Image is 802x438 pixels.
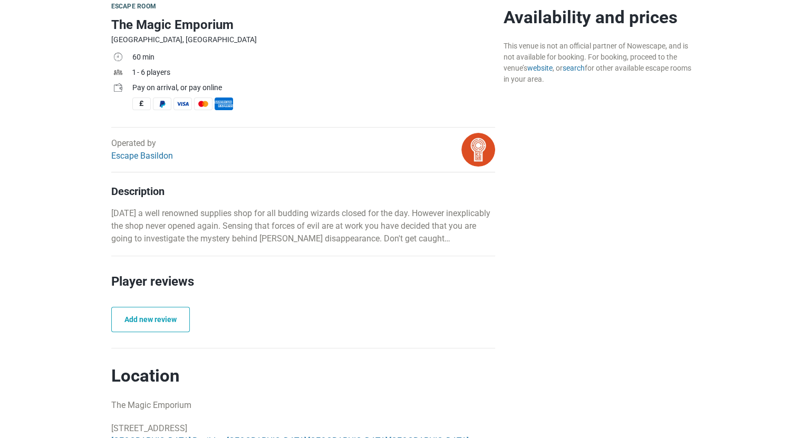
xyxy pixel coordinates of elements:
[111,34,495,45] div: [GEOGRAPHIC_DATA], [GEOGRAPHIC_DATA]
[563,64,585,72] a: search
[111,272,495,307] h2: Player reviews
[527,64,553,72] a: website
[132,51,495,66] td: 60 min
[111,15,495,34] h1: The Magic Emporium
[111,151,173,161] a: Escape Basildon
[153,98,171,110] span: PayPal
[132,82,495,93] div: Pay on arrival, or pay online
[111,207,495,245] p: [DATE] a well renowned supplies shop for all budding wizards closed for the day. However inexplic...
[132,66,495,81] td: 1 - 6 players
[111,185,495,198] h4: Description
[194,98,212,110] span: MasterCard
[111,137,173,162] div: Operated by
[173,98,192,110] span: Visa
[132,98,151,110] span: Cash
[111,399,495,412] p: The Magic Emporium
[111,3,156,10] span: Escape room
[504,41,691,85] div: This venue is not an official partner of Nowescape, and is not available for booking. For booking...
[111,307,190,332] a: Add new review
[111,365,495,386] h2: Location
[215,98,233,110] span: American Express
[461,133,495,167] img: bitmap.png
[504,7,691,28] h2: Availability and prices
